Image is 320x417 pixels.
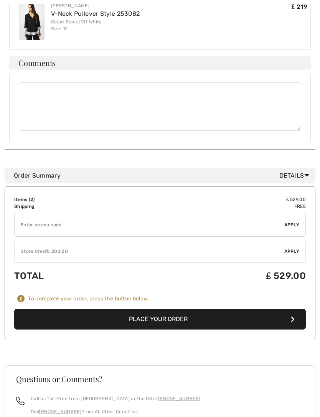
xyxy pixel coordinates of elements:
td: Total [14,263,139,289]
h3: Questions or Comments? [16,375,304,383]
td: Items ( ) [14,196,139,203]
span: 2 [30,197,33,202]
div: To complete your order, press the button below. [28,295,149,302]
td: Free [139,203,306,210]
td: ₤ 529.00 [139,263,306,289]
span: ₤ 219 [292,3,307,10]
td: Shipping [14,203,139,210]
div: [PERSON_NAME] [51,2,140,9]
span: Details [279,171,312,180]
p: Call us Toll-Free from [GEOGRAPHIC_DATA] or the US at [31,395,200,402]
img: V-Neck Pullover Style 253082 [19,2,45,40]
div: Order Summary [14,171,312,180]
p: Dial From All Other Countries [31,408,200,415]
h4: Comments [9,56,311,70]
a: V-Neck Pullover Style 253082 [51,10,140,17]
button: Place Your Order [14,309,306,330]
div: Color: Black/Off White Size: 12 [51,18,140,32]
img: call [16,397,25,405]
a: [PHONE_NUMBER] [158,396,200,401]
input: Promo code [15,213,284,236]
textarea: Comments [19,82,301,131]
a: [PHONE_NUMBER] [39,409,81,414]
td: ₤ 529.00 [139,196,306,203]
div: Store Credit: 202.00 [15,248,284,255]
span: Apply [284,248,300,255]
span: Apply [284,221,300,228]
